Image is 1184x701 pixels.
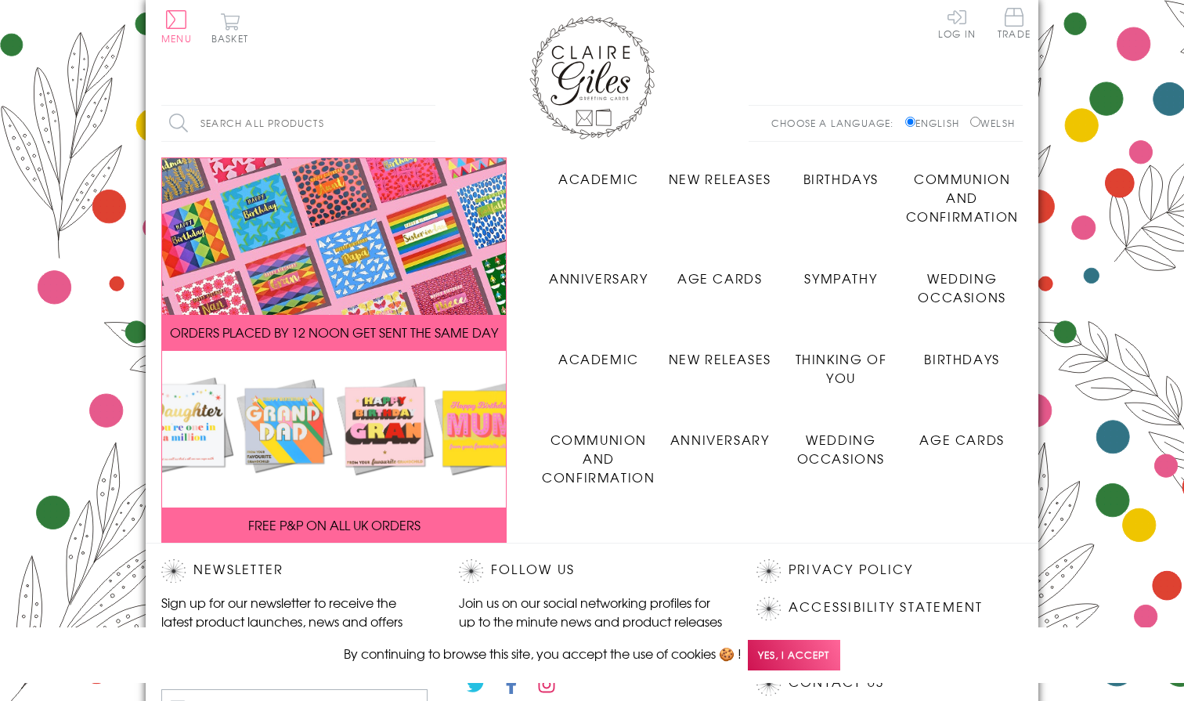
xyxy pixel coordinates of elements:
input: Welsh [970,117,980,127]
a: Academic [538,338,659,368]
span: ORDERS PLACED BY 12 NOON GET SENT THE SAME DAY [170,323,498,341]
button: Basket [208,13,251,43]
a: Birthdays [781,157,902,188]
a: Contact Us [789,672,884,693]
a: Communion and Confirmation [901,157,1023,226]
span: Yes, I accept [748,640,840,670]
span: Trade [998,8,1031,38]
a: Communion and Confirmation [538,418,659,486]
a: Age Cards [901,418,1023,449]
span: Birthdays [924,349,999,368]
span: Thinking of You [796,349,887,387]
span: Academic [558,349,639,368]
span: Academic [558,169,639,188]
span: Anniversary [549,269,648,287]
label: Welsh [970,116,1015,130]
span: Communion and Confirmation [542,430,655,486]
span: Menu [161,31,192,45]
h2: Follow Us [459,559,725,583]
button: Menu [161,10,192,43]
a: Anniversary [659,418,781,449]
span: Birthdays [803,169,879,188]
a: Privacy Policy [789,559,913,580]
p: Join us on our social networking profiles for up to the minute news and product releases the mome... [459,593,725,649]
a: Academic [538,157,659,188]
input: Search all products [161,106,435,141]
img: Claire Giles Greetings Cards [529,16,655,139]
span: Anniversary [670,430,770,449]
input: Search [420,106,435,141]
a: Thinking of You [781,338,902,387]
a: Anniversary [538,257,659,287]
a: New Releases [659,338,781,368]
a: New Releases [659,157,781,188]
a: Accessibility Statement [789,597,984,618]
a: Wedding Occasions [901,257,1023,306]
a: Sympathy [781,257,902,287]
a: Log In [938,8,976,38]
span: Age Cards [677,269,762,287]
p: Sign up for our newsletter to receive the latest product launches, news and offers directly to yo... [161,593,428,649]
label: English [905,116,967,130]
span: Age Cards [919,430,1004,449]
span: FREE P&P ON ALL UK ORDERS [248,515,421,534]
a: Birthdays [901,338,1023,368]
span: New Releases [669,349,771,368]
span: Sympathy [804,269,877,287]
a: Age Cards [659,257,781,287]
a: Wedding Occasions [781,418,902,468]
span: New Releases [669,169,771,188]
h2: Newsletter [161,559,428,583]
span: Wedding Occasions [918,269,1005,306]
span: Wedding Occasions [797,430,885,468]
a: Trade [998,8,1031,42]
p: Choose a language: [771,116,902,130]
input: English [905,117,915,127]
span: Communion and Confirmation [906,169,1019,226]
